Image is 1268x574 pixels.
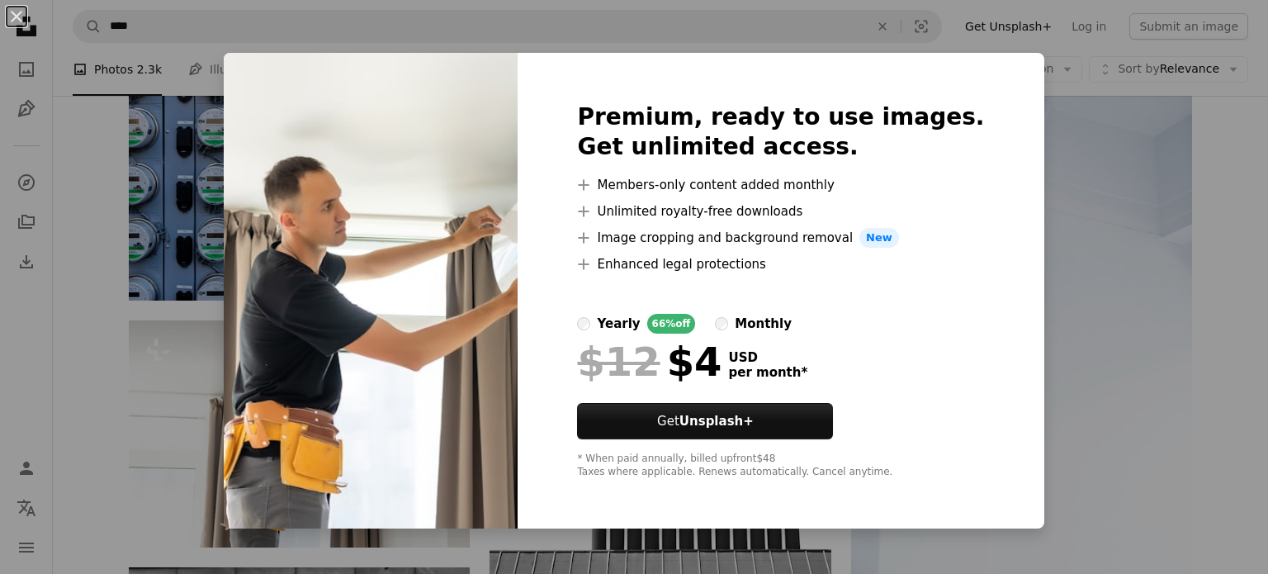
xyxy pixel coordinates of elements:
input: monthly [715,317,728,330]
span: New [859,228,899,248]
button: GetUnsplash+ [577,403,833,439]
div: 66% off [647,314,696,334]
img: premium_photo-1683134512538-7b390d0adc9e [224,53,518,529]
div: * When paid annually, billed upfront $48 Taxes where applicable. Renews automatically. Cancel any... [577,453,984,479]
li: Enhanced legal protections [577,254,984,274]
span: per month * [728,365,807,380]
div: yearly [597,314,640,334]
li: Unlimited royalty-free downloads [577,202,984,221]
div: monthly [735,314,792,334]
li: Members-only content added monthly [577,175,984,195]
strong: Unsplash+ [679,414,754,429]
span: USD [728,350,807,365]
li: Image cropping and background removal [577,228,984,248]
input: yearly66%off [577,317,590,330]
div: $4 [577,340,722,383]
span: $12 [577,340,660,383]
h2: Premium, ready to use images. Get unlimited access. [577,102,984,162]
